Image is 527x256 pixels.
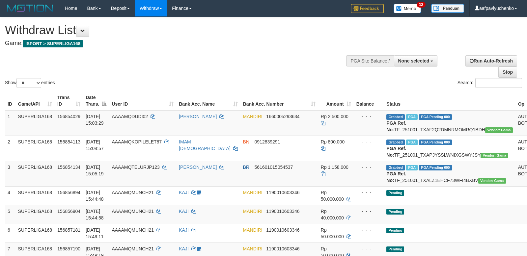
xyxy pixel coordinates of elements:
div: - - - [356,245,381,252]
span: 12 [417,2,426,8]
img: MOTION_logo.png [5,3,55,13]
span: [DATE] 15:04:57 [86,139,104,151]
span: PGA Pending [419,114,452,120]
span: [DATE] 15:05:19 [86,165,104,176]
span: AAAAMQKOPILELET87 [112,139,162,144]
span: Pending [386,246,404,252]
th: Status [384,91,515,110]
td: 1 [5,110,15,136]
span: Pending [386,209,404,215]
td: 4 [5,186,15,205]
td: 3 [5,161,15,186]
th: Trans ID: activate to sort column ascending [55,91,83,110]
span: Grabbed [386,114,405,120]
span: MANDIRI [243,190,263,195]
span: Rp 50.000.000 [321,190,344,202]
span: MANDIRI [243,209,263,214]
span: Copy 1660005293634 to clipboard [266,114,299,119]
img: Button%20Memo.svg [394,4,421,13]
span: Pending [386,190,404,196]
span: Grabbed [386,165,405,170]
span: [DATE] 15:49:11 [86,227,104,239]
a: KAJI [179,246,189,251]
td: TF_251001_TXAPJYSSLWNIXGSWYJSY [384,136,515,161]
td: SUPERLIGA168 [15,136,55,161]
span: Rp 40.000.000 [321,209,344,220]
a: IMAM [DEMOGRAPHIC_DATA] [179,139,231,151]
b: PGA Ref. No: [386,146,406,158]
span: BRI [243,165,251,170]
a: [PERSON_NAME] [179,165,217,170]
td: 5 [5,205,15,224]
div: - - - [356,227,381,233]
div: - - - [356,113,381,120]
a: KAJI [179,190,189,195]
td: SUPERLIGA168 [15,110,55,136]
span: 156857181 [57,227,80,233]
span: Marked by aafchhiseyha [406,140,418,145]
td: 6 [5,224,15,243]
th: Balance [354,91,384,110]
span: MANDIRI [243,227,263,233]
th: Bank Acc. Number: activate to sort column ascending [240,91,318,110]
span: AAAAMQMUNCH21 [112,246,154,251]
label: Show entries [5,78,55,88]
span: Copy 1190010603346 to clipboard [266,190,299,195]
td: SUPERLIGA168 [15,186,55,205]
span: Rp 50.000.000 [321,227,344,239]
th: Date Trans.: activate to sort column descending [83,91,109,110]
a: [PERSON_NAME] [179,114,217,119]
td: SUPERLIGA168 [15,224,55,243]
div: PGA Site Balance / [346,55,394,66]
span: Rp 2.500.000 [321,114,348,119]
span: 156854113 [57,139,80,144]
div: - - - [356,139,381,145]
span: [DATE] 15:44:48 [86,190,104,202]
a: KAJI [179,209,189,214]
span: AAAAMQMUNCH21 [112,190,154,195]
td: 2 [5,136,15,161]
span: AAAAMQTELURJP123 [112,165,160,170]
button: None selected [394,55,438,66]
span: None selected [398,58,430,64]
span: Copy 1190010603346 to clipboard [266,246,299,251]
th: Bank Acc. Name: activate to sort column ascending [176,91,240,110]
span: Copy 0912839291 to clipboard [255,139,280,144]
h1: Withdraw List [5,24,345,37]
h4: Game: [5,40,345,47]
td: TF_251001_TXALZ1EHCF73WFI4BXBV [384,161,515,186]
span: Copy 1190010603346 to clipboard [266,209,299,214]
span: PGA Pending [419,140,452,145]
span: 156854134 [57,165,80,170]
span: AAAAMQMUNCH21 [112,227,154,233]
th: ID [5,91,15,110]
span: Pending [386,228,404,233]
img: Feedback.jpg [351,4,384,13]
td: SUPERLIGA168 [15,205,55,224]
input: Search: [475,78,522,88]
span: PGA Pending [419,165,452,170]
span: Vendor URL: https://trx31.1velocity.biz [481,153,508,158]
span: Copy 561601015054537 to clipboard [255,165,293,170]
th: Game/API: activate to sort column ascending [15,91,55,110]
span: 156856904 [57,209,80,214]
span: BNI [243,139,251,144]
span: Marked by aafsoycanthlai [406,114,418,120]
div: - - - [356,189,381,196]
b: PGA Ref. No: [386,120,406,132]
a: Run Auto-Refresh [465,55,517,66]
b: PGA Ref. No: [386,171,406,183]
span: 156854029 [57,114,80,119]
a: KAJI [179,227,189,233]
td: SUPERLIGA168 [15,161,55,186]
span: Vendor URL: https://trx31.1velocity.biz [485,127,513,133]
img: panduan.png [431,4,464,13]
div: - - - [356,208,381,215]
span: [DATE] 15:03:29 [86,114,104,126]
span: MANDIRI [243,114,263,119]
span: AAAAMQDUDI02 [112,114,148,119]
span: ISPORT > SUPERLIGA168 [23,40,83,47]
span: [DATE] 15:44:58 [86,209,104,220]
span: Grabbed [386,140,405,145]
span: AAAAMQMUNCH21 [112,209,154,214]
